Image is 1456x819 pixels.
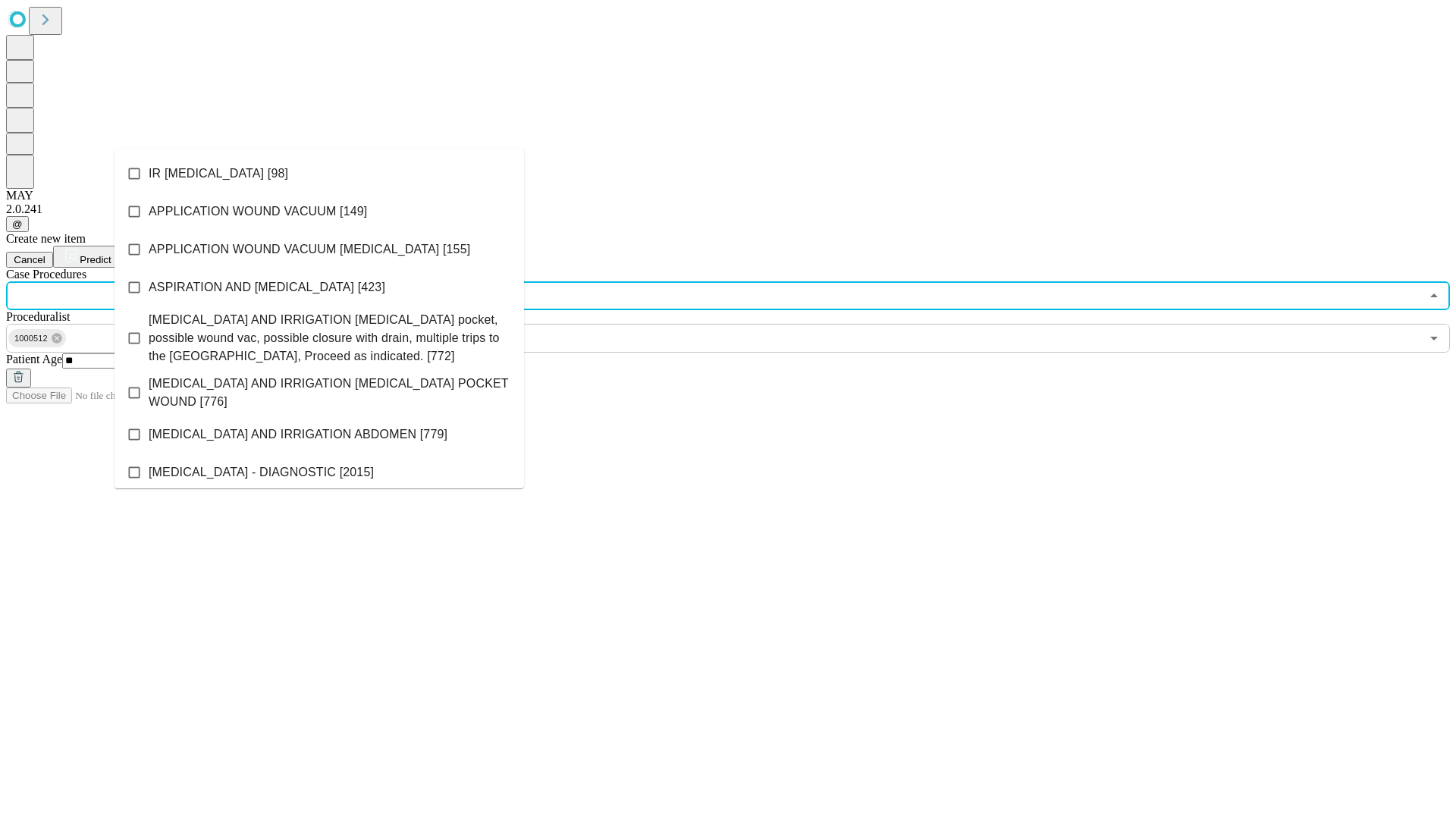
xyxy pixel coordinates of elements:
span: [MEDICAL_DATA] AND IRRIGATION ABDOMEN [779] [149,425,447,444]
span: Proceduralist [6,310,70,323]
span: Predict [80,254,111,265]
span: Create new item [6,232,86,245]
span: IR [MEDICAL_DATA] [98] [149,165,288,183]
div: 1000512 [8,329,66,347]
span: 1000512 [8,330,54,347]
span: APPLICATION WOUND VACUUM [MEDICAL_DATA] [155] [149,240,470,259]
button: Close [1423,285,1445,306]
span: ASPIRATION AND [MEDICAL_DATA] [423] [149,278,385,297]
div: 2.0.241 [6,202,1450,216]
button: Predict [53,246,123,268]
span: [MEDICAL_DATA] AND IRRIGATION [MEDICAL_DATA] pocket, possible wound vac, possible closure with dr... [149,311,512,366]
span: Patient Age [6,353,62,366]
button: Cancel [6,252,53,268]
span: [MEDICAL_DATA] - DIAGNOSTIC [2015] [149,463,374,482]
button: @ [6,216,29,232]
button: Open [1423,328,1445,349]
span: @ [12,218,23,230]
span: Cancel [14,254,45,265]
span: APPLICATION WOUND VACUUM [149] [149,202,367,221]
div: MAY [6,189,1450,202]
span: [MEDICAL_DATA] AND IRRIGATION [MEDICAL_DATA] POCKET WOUND [776] [149,375,512,411]
span: Scheduled Procedure [6,268,86,281]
